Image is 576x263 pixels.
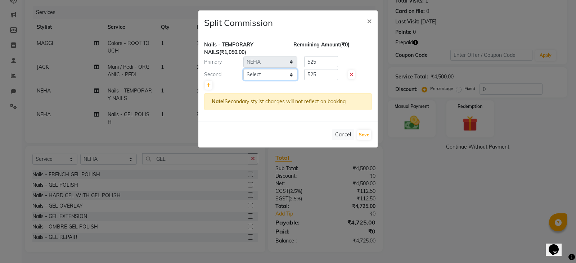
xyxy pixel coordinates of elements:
[332,129,354,140] button: Cancel
[204,16,273,29] h4: Split Commission
[212,98,225,105] strong: Note!
[361,10,378,31] button: Close
[199,58,243,66] div: Primary
[219,49,246,55] span: (₹1,050.00)
[204,41,253,55] span: Nails - TEMPORARY NAILS
[340,41,350,48] span: (₹0)
[367,15,372,26] span: ×
[204,93,372,110] div: Secondary stylist changes will not reflect on booking
[199,71,243,78] div: Second
[357,130,371,140] button: Save
[546,234,569,256] iframe: chat widget
[293,41,340,48] span: Remaining Amount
